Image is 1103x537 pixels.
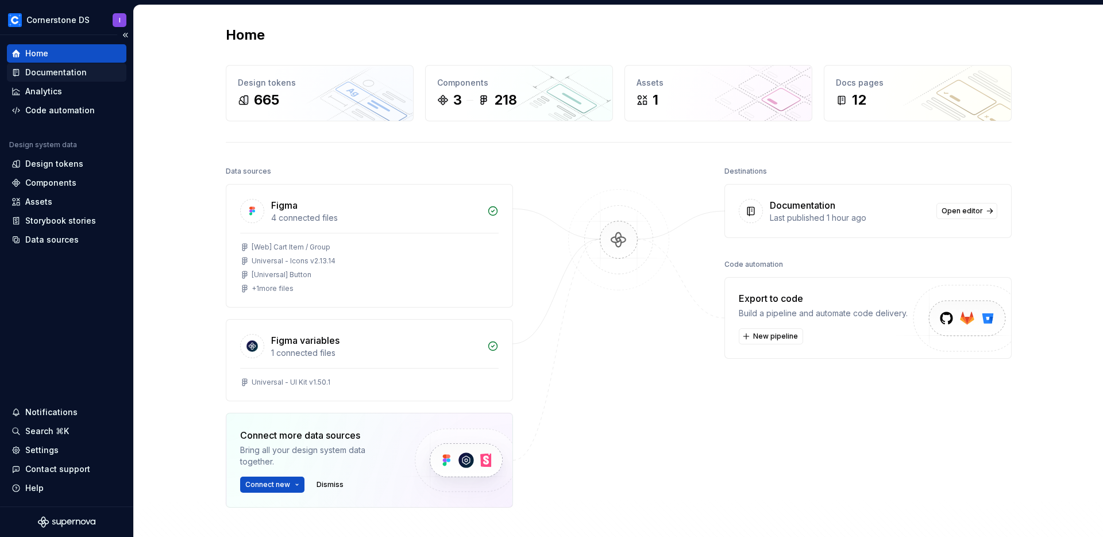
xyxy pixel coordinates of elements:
[936,203,997,219] a: Open editor
[7,441,126,459] a: Settings
[7,460,126,478] button: Contact support
[271,333,340,347] div: Figma variables
[724,256,783,273] div: Code automation
[240,428,395,442] div: Connect more data sources
[624,65,812,121] a: Assets1
[25,444,59,456] div: Settings
[7,101,126,120] a: Code automation
[252,284,294,293] div: + 1 more files
[245,480,290,489] span: Connect new
[7,193,126,211] a: Assets
[7,479,126,497] button: Help
[226,319,513,401] a: Figma variables1 connected filesUniversal - UI Kit v1.50.1
[7,155,126,173] a: Design tokens
[252,256,335,266] div: Universal - Icons v2.13.14
[7,174,126,192] a: Components
[238,77,402,89] div: Design tokens
[25,177,76,189] div: Components
[770,212,930,224] div: Last published 1 hour ago
[739,308,908,319] div: Build a pipeline and automate code delivery.
[7,231,126,249] a: Data sources
[252,270,311,279] div: [Universal] Button
[317,480,344,489] span: Dismiss
[25,215,96,227] div: Storybook stories
[437,77,601,89] div: Components
[25,196,52,208] div: Assets
[26,14,90,26] div: Cornerstone DS
[425,65,613,121] a: Components3218
[637,77,800,89] div: Assets
[117,27,133,43] button: Collapse sidebar
[8,13,22,27] img: c3019341-c077-43c8-8ea9-c5cf61c45a31.png
[240,477,304,493] button: Connect new
[226,65,414,121] a: Design tokens665
[25,482,44,494] div: Help
[7,422,126,440] button: Search ⌘K
[25,105,95,116] div: Code automation
[226,163,271,179] div: Data sources
[770,198,835,212] div: Documentation
[271,198,298,212] div: Figma
[724,163,767,179] div: Destinations
[226,184,513,308] a: Figma4 connected files[Web] Cart Item / GroupUniversal - Icons v2.13.14[Universal] Button+1more f...
[7,212,126,230] a: Storybook stories
[653,91,658,109] div: 1
[254,91,279,109] div: 665
[240,444,395,467] div: Bring all your design system data together.
[252,378,330,387] div: Universal - UI Kit v1.50.1
[119,16,121,25] div: I
[271,212,480,224] div: 4 connected files
[252,243,330,252] div: [Web] Cart Item / Group
[25,86,62,97] div: Analytics
[2,7,131,32] button: Cornerstone DSI
[38,516,95,528] svg: Supernova Logo
[453,91,462,109] div: 3
[7,82,126,101] a: Analytics
[494,91,517,109] div: 218
[7,63,126,82] a: Documentation
[9,140,77,149] div: Design system data
[7,403,126,421] button: Notifications
[25,425,69,437] div: Search ⌘K
[25,48,48,59] div: Home
[852,91,866,109] div: 12
[824,65,1012,121] a: Docs pages12
[753,332,798,341] span: New pipeline
[25,67,87,78] div: Documentation
[836,77,1000,89] div: Docs pages
[25,234,79,246] div: Data sources
[739,291,908,305] div: Export to code
[739,328,803,344] button: New pipeline
[25,406,78,418] div: Notifications
[7,44,126,63] a: Home
[25,158,83,170] div: Design tokens
[271,347,480,359] div: 1 connected files
[226,26,265,44] h2: Home
[311,477,349,493] button: Dismiss
[942,206,983,216] span: Open editor
[25,463,90,475] div: Contact support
